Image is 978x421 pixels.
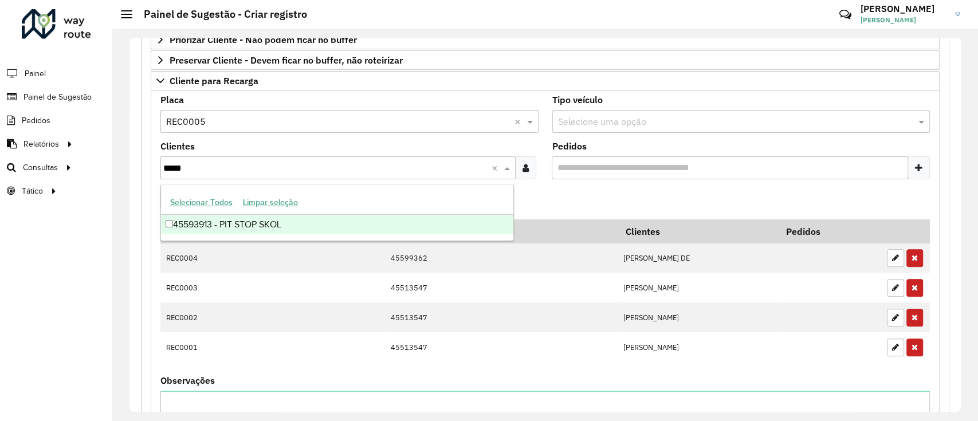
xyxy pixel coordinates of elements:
span: Tático [22,185,43,197]
td: 45513547 [384,273,618,302]
a: Contato Rápido [833,2,858,27]
ng-dropdown-panel: Options list [160,184,514,241]
a: Cliente para Recarga [151,71,940,91]
td: REC0001 [160,332,249,362]
td: REC0004 [160,243,249,273]
td: [PERSON_NAME] [618,332,779,362]
span: Painel [25,68,46,80]
button: Selecionar Todos [165,194,238,211]
td: [PERSON_NAME] DE [618,243,779,273]
td: 45513547 [384,302,618,332]
td: [PERSON_NAME] [618,302,779,332]
span: Priorizar Cliente - Não podem ficar no buffer [170,35,357,44]
th: Pedidos [778,219,881,243]
h2: Painel de Sugestão - Criar registro [132,8,307,21]
span: Consultas [23,162,58,174]
td: 45513547 [384,332,618,362]
span: Pedidos [22,115,50,127]
th: Clientes [618,219,779,243]
td: REC0003 [160,273,249,302]
label: Clientes [160,139,195,153]
span: Clear all [492,161,501,175]
label: Placa [160,93,184,107]
button: Limpar seleção [238,194,303,211]
span: Clear all [514,115,524,128]
div: 45593913 - PIT STOP SKOL [161,215,513,234]
label: Observações [160,373,215,387]
td: REC0002 [160,302,249,332]
span: Preservar Cliente - Devem ficar no buffer, não roteirizar [170,56,403,65]
span: Painel de Sugestão [23,91,92,103]
a: Preservar Cliente - Devem ficar no buffer, não roteirizar [151,50,940,70]
td: 45599362 [384,243,618,273]
a: Priorizar Cliente - Não podem ficar no buffer [151,30,940,49]
label: Pedidos [552,139,587,153]
label: Tipo veículo [552,93,603,107]
h3: [PERSON_NAME] [861,3,946,14]
span: Cliente para Recarga [170,76,258,85]
td: [PERSON_NAME] [618,273,779,302]
span: [PERSON_NAME] [861,15,946,25]
span: Relatórios [23,138,59,150]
